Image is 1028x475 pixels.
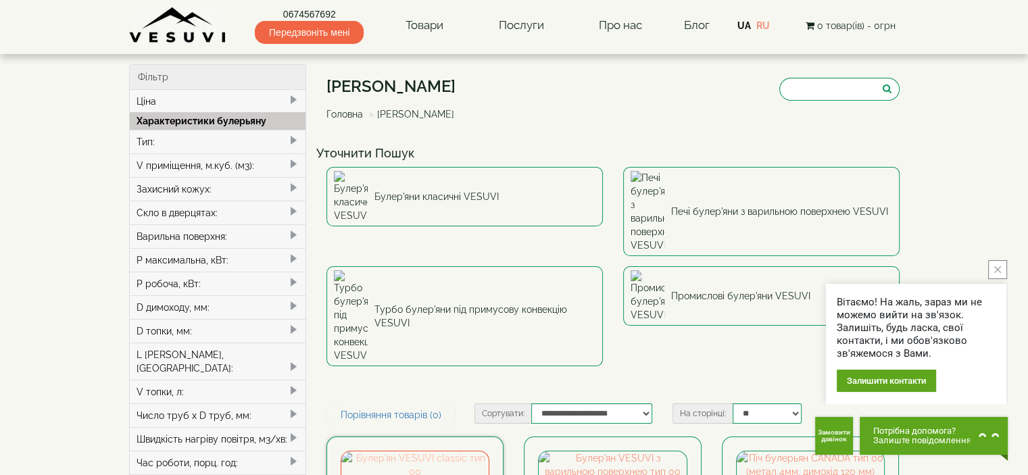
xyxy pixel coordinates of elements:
[326,266,603,366] a: Турбо булер'яни під примусову конвекцію VESUVI Турбо булер'яни під примусову конвекцію VESUVI
[326,167,603,226] a: Булер'яни класичні VESUVI Булер'яни класичні VESUVI
[334,270,368,362] img: Турбо булер'яни під примусову конвекцію VESUVI
[326,403,456,426] a: Порівняння товарів (0)
[585,10,656,41] a: Про нас
[801,18,899,33] button: 0 товар(ів) - 0грн
[485,10,557,41] a: Послуги
[130,451,306,474] div: Час роботи, порц. год:
[837,370,936,392] div: Залишити контакти
[130,201,306,224] div: Скло в дверцятах:
[988,260,1007,279] button: close button
[392,10,457,41] a: Товари
[130,65,306,90] div: Фільтр
[130,248,306,272] div: P максимальна, кВт:
[255,7,364,21] a: 0674567692
[366,107,454,121] li: [PERSON_NAME]
[334,171,368,222] img: Булер'яни класичні VESUVI
[129,7,227,44] img: Завод VESUVI
[474,403,531,424] label: Сортувати:
[130,319,306,343] div: D топки, мм:
[130,272,306,295] div: P робоча, кВт:
[326,109,363,120] a: Головна
[130,153,306,177] div: V приміщення, м.куб. (м3):
[316,147,910,160] h4: Уточнити Пошук
[873,436,971,445] span: Залиште повідомлення
[818,429,850,443] span: Замовити дзвінок
[815,417,853,455] button: Get Call button
[623,167,900,256] a: Печі булер'яни з варильною поверхнею VESUVI Печі булер'яни з варильною поверхнею VESUVI
[837,296,996,360] div: Вітаємо! На жаль, зараз ми не можемо вийти на зв'язок. Залишіть, будь ласка, свої контакти, і ми ...
[737,20,751,31] a: UA
[130,403,306,427] div: Число труб x D труб, мм:
[631,270,664,322] img: Промислові булер'яни VESUVI
[873,426,971,436] span: Потрібна допомога?
[631,171,664,252] img: Печі булер'яни з варильною поверхнею VESUVI
[130,130,306,153] div: Тип:
[130,343,306,380] div: L [PERSON_NAME], [GEOGRAPHIC_DATA]:
[130,90,306,113] div: Ціна
[130,224,306,248] div: Варильна поверхня:
[756,20,770,31] a: RU
[130,112,306,130] div: Характеристики булерьяну
[623,266,900,326] a: Промислові булер'яни VESUVI Промислові булер'яни VESUVI
[816,20,895,31] span: 0 товар(ів) - 0грн
[255,21,364,44] span: Передзвоніть мені
[672,403,733,424] label: На сторінці:
[130,427,306,451] div: Швидкість нагріву повітря, м3/хв:
[130,177,306,201] div: Захисний кожух:
[326,78,464,95] h1: [PERSON_NAME]
[130,295,306,319] div: D димоходу, мм:
[130,380,306,403] div: V топки, л:
[683,18,709,32] a: Блог
[860,417,1008,455] button: Chat button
